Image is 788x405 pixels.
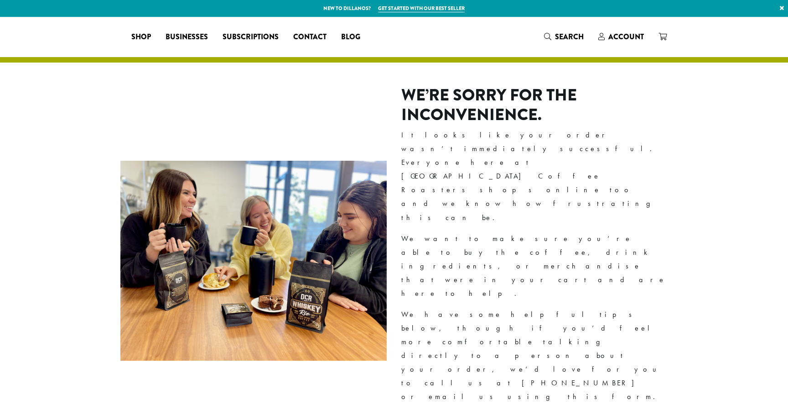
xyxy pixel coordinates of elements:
[166,32,208,43] span: Businesses
[124,30,158,44] a: Shop
[378,5,465,12] a: Get started with our best seller
[401,85,668,125] h2: We’re sorry for the inconvenience.
[401,308,668,404] p: We have some helpful tips below, though if you’d feel more comfortable talking directly to a pers...
[401,232,668,300] p: We want to make sure you’re able to buy the coffee, drink ingredients, or merchandise that were i...
[555,32,584,42] span: Search
[341,32,360,43] span: Blog
[401,128,668,225] p: It looks like your order wasn’t immediately successful. Everyone here at [GEOGRAPHIC_DATA] Coffee...
[223,32,279,43] span: Subscriptions
[293,32,327,43] span: Contact
[608,32,644,42] span: Account
[131,32,151,43] span: Shop
[537,29,591,44] a: Search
